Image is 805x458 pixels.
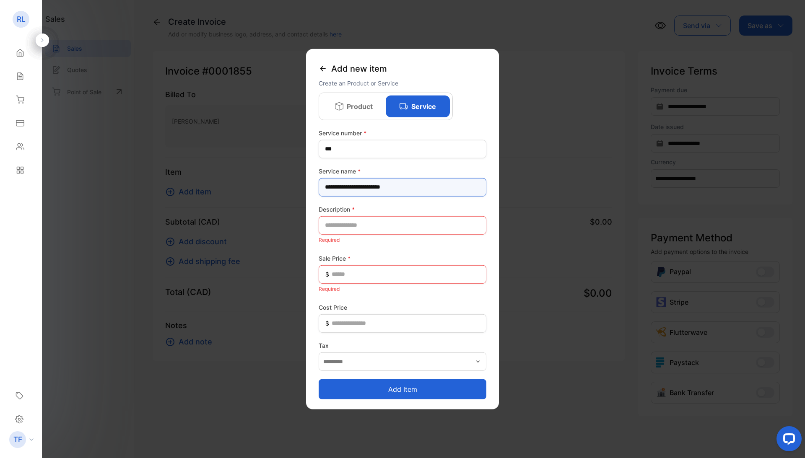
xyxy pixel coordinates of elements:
p: Required [319,234,486,245]
span: Create an Product or Service [319,79,398,86]
p: RL [17,14,26,25]
label: Sale Price [319,254,486,262]
p: Product [347,101,373,111]
iframe: LiveChat chat widget [770,423,805,458]
span: $ [325,319,329,328]
button: Add item [319,379,486,399]
label: Tax [319,341,486,349]
p: Required [319,283,486,294]
label: Description [319,204,486,213]
label: Service number [319,128,486,137]
label: Service name [319,166,486,175]
p: TF [13,434,22,445]
label: Cost Price [319,303,486,311]
p: Service [411,101,436,111]
span: Add new item [331,62,387,75]
span: $ [325,270,329,279]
